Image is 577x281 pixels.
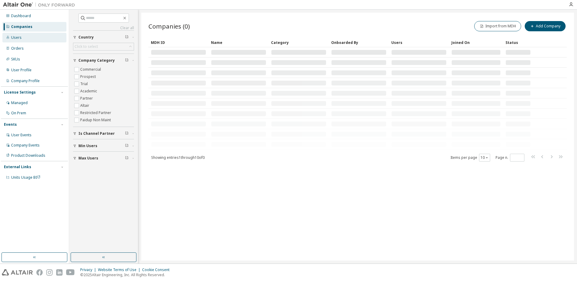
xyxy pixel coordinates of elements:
span: Items per page [450,154,490,162]
div: Onboarded By [331,38,386,47]
label: Academic [80,88,98,95]
div: Product Downloads [11,153,45,158]
span: Clear filter [125,156,129,161]
div: License Settings [4,90,36,95]
div: Cookie Consent [142,267,173,272]
div: External Links [4,165,31,169]
img: altair_logo.svg [2,269,33,276]
div: Website Terms of Use [98,267,142,272]
div: Status [505,38,531,47]
span: Clear filter [125,131,129,136]
label: Trial [80,80,89,88]
div: Users [391,38,447,47]
div: MDH ID [151,38,206,47]
span: Clear filter [125,58,129,63]
div: Name [211,38,266,47]
div: Privacy [80,267,98,272]
div: Click to select [73,43,134,50]
span: Units Usage BI [11,175,41,180]
div: On Prem [11,111,26,116]
img: youtube.svg [66,269,75,276]
img: linkedin.svg [56,269,63,276]
span: Max Users [78,156,98,161]
label: Paidup Non Maint [80,116,112,124]
div: Events [4,122,17,127]
div: Orders [11,46,24,51]
button: Min Users [73,139,134,153]
div: User Profile [11,68,32,73]
span: Showing entries 1 through 10 of 0 [151,155,205,160]
label: Prospect [80,73,97,80]
button: Import from MDH [474,21,521,31]
span: Company Category [78,58,115,63]
button: Is Channel Partner [73,127,134,140]
img: instagram.svg [46,269,53,276]
div: Click to select [75,44,98,49]
span: Page n. [496,154,524,162]
div: User Events [11,133,32,137]
div: Companies [11,24,32,29]
a: Clear all [73,26,134,30]
span: Country [78,35,94,40]
div: SKUs [11,57,20,62]
div: Users [11,35,22,40]
button: Max Users [73,152,134,165]
button: Add Company [525,21,566,31]
span: Clear filter [125,35,129,40]
div: Joined On [451,38,501,47]
span: Min Users [78,144,97,148]
img: facebook.svg [36,269,43,276]
div: Company Profile [11,79,40,83]
span: Is Channel Partner [78,131,115,136]
div: Company Events [11,143,40,148]
label: Partner [80,95,94,102]
div: Dashboard [11,14,31,18]
button: Country [73,31,134,44]
label: Restricted Partner [80,109,112,116]
p: © 2025 Altair Engineering, Inc. All Rights Reserved. [80,272,173,277]
div: Category [271,38,326,47]
label: Commercial [80,66,102,73]
label: Altair [80,102,90,109]
span: Companies (0) [148,22,190,30]
button: Company Category [73,54,134,67]
button: 10 [481,155,489,160]
span: Clear filter [125,144,129,148]
img: Altair One [3,2,78,8]
div: Managed [11,100,28,105]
